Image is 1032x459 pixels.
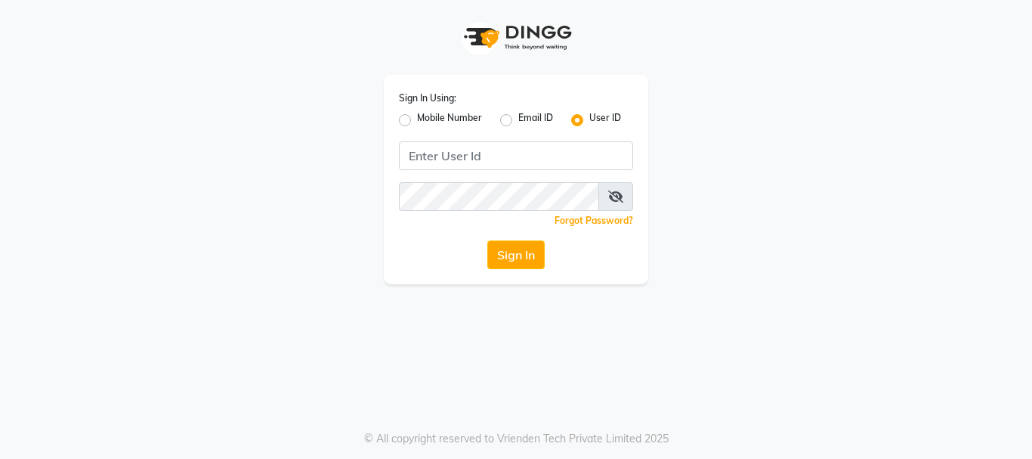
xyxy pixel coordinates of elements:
[417,111,482,129] label: Mobile Number
[399,141,633,170] input: Username
[518,111,553,129] label: Email ID
[555,215,633,226] a: Forgot Password?
[399,91,456,105] label: Sign In Using:
[456,15,576,60] img: logo1.svg
[589,111,621,129] label: User ID
[399,182,599,211] input: Username
[487,240,545,269] button: Sign In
